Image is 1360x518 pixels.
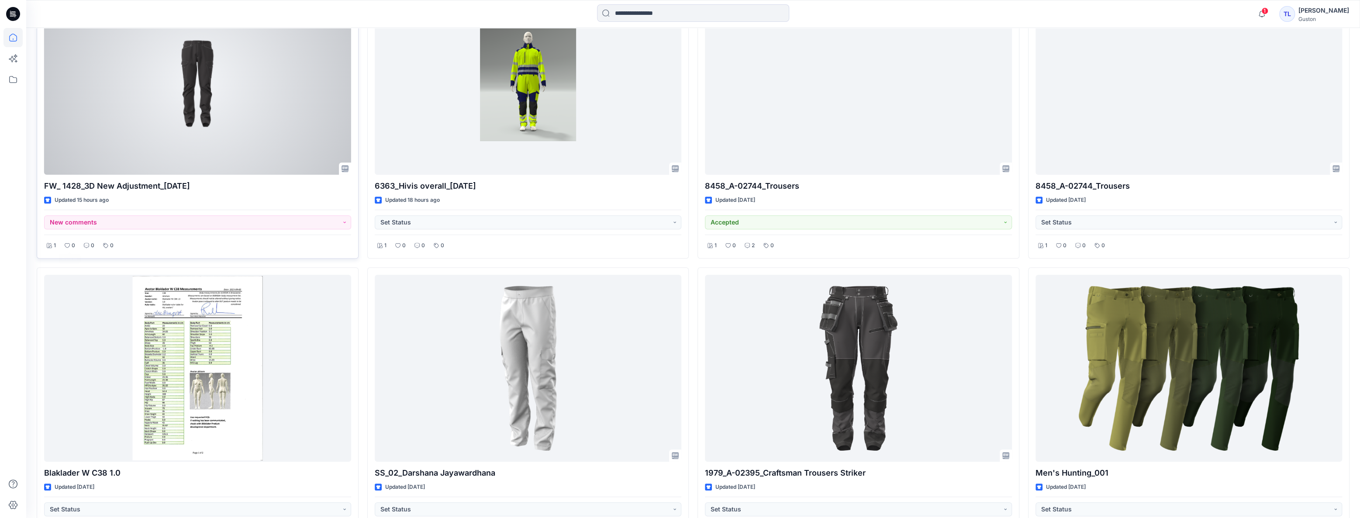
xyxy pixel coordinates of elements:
span: 1 [1261,7,1268,14]
p: Updated 18 hours ago [385,196,440,205]
p: 0 [1101,241,1105,250]
p: 8458_A-02744_Trousers [705,180,1012,192]
p: 1 [715,241,717,250]
p: 0 [1063,241,1067,250]
p: Updated [DATE] [715,483,755,492]
p: 0 [732,241,736,250]
a: Men's Hunting_001 [1036,275,1343,462]
p: Updated [DATE] [385,483,425,492]
p: 1 [384,241,387,250]
p: Men's Hunting_001 [1036,467,1343,479]
p: Updated [DATE] [55,483,94,492]
p: 1 [1045,241,1047,250]
p: 0 [770,241,774,250]
p: SS_02_Darshana Jayawardhana [375,467,682,479]
p: 0 [421,241,425,250]
p: 8458_A-02744_Trousers [1036,180,1343,192]
p: 0 [1082,241,1086,250]
p: 2 [752,241,755,250]
p: FW_ 1428_3D New Adjustment_[DATE] [44,180,351,192]
p: 0 [72,241,75,250]
div: Guston [1298,16,1349,22]
p: Updated [DATE] [1046,196,1086,205]
a: SS_02_Darshana Jayawardhana [375,275,682,462]
div: TL [1279,6,1295,22]
a: 1979_A-02395_Craftsman Trousers Striker [705,275,1012,462]
div: [PERSON_NAME] [1298,5,1349,16]
a: Blaklader W C38 1.0 [44,275,351,462]
p: Updated [DATE] [715,196,755,205]
p: Updated [DATE] [1046,483,1086,492]
p: 0 [110,241,114,250]
p: 1979_A-02395_Craftsman Trousers Striker [705,467,1012,479]
p: 0 [402,241,406,250]
p: 1 [54,241,56,250]
p: 0 [91,241,94,250]
p: Blaklader W C38 1.0 [44,467,351,479]
p: Updated 15 hours ago [55,196,109,205]
p: 0 [441,241,444,250]
p: 6363_Hivis overall_[DATE] [375,180,682,192]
